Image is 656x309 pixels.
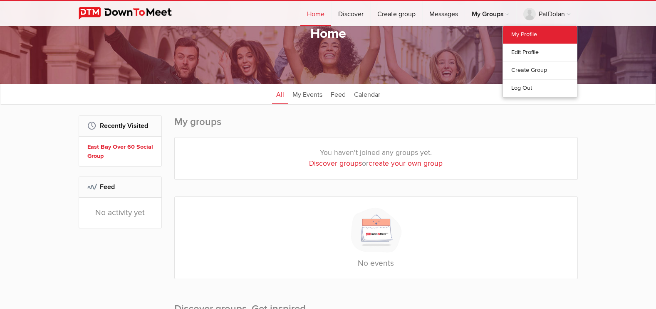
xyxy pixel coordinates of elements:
[87,142,156,160] a: East Bay Over 60 Social Group
[87,116,153,136] h2: Recently Visited
[174,115,578,137] h2: My groups
[350,83,384,104] a: Calendar
[174,196,578,279] div: No events
[309,159,362,168] a: Discover groups
[175,137,577,179] div: You haven't joined any groups yet. or
[503,79,577,97] a: Log Out
[517,1,577,26] a: PatDolan
[272,83,288,104] a: All
[79,7,185,20] img: DownToMeet
[465,1,516,26] a: My Groups
[87,177,153,197] h2: Feed
[423,1,465,26] a: Messages
[371,1,422,26] a: Create group
[300,1,331,26] a: Home
[310,25,346,43] h1: Home
[503,26,577,44] a: My Profile
[503,44,577,61] a: Edit Profile
[327,83,350,104] a: Feed
[332,1,370,26] a: Discover
[79,198,161,228] div: No activity yet
[288,83,327,104] a: My Events
[369,159,443,168] a: create your own group
[503,61,577,79] a: Create Group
